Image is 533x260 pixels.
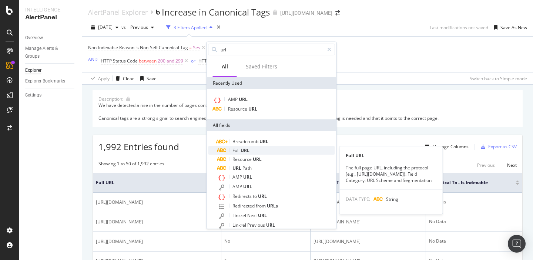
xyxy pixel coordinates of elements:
button: Export as CSV [478,141,517,153]
span: Breadcrumb [232,138,259,145]
span: Path [242,165,252,171]
span: URL [241,147,249,153]
div: Full URL [340,152,443,159]
div: Next [507,162,517,168]
button: [DATE] [88,21,121,33]
div: or [191,58,195,64]
span: HTTP Status Code [101,58,138,64]
button: Previous [127,21,157,33]
span: URL [259,138,268,145]
a: AlertPanel Explorer [88,8,148,16]
input: Search by field name [220,44,324,55]
span: [URL][DOMAIN_NAME] [314,199,361,206]
div: times [215,24,222,31]
span: from [256,203,267,209]
span: Previous [127,24,148,30]
span: URL [243,174,252,180]
button: Clear [113,72,134,84]
span: Previous [247,222,266,228]
div: Explorer [25,67,41,74]
div: [URL][DOMAIN_NAME] [280,9,332,17]
span: AMP [232,183,243,190]
div: Intelligence [25,6,76,13]
span: 1,992 Entries found [98,141,179,153]
span: Full [232,147,241,153]
div: Manage Columns [432,143,469,150]
div: No Data [429,238,519,244]
div: Showing 1 to 50 of 1,992 entries [98,161,164,169]
a: Settings [25,91,77,99]
div: No Data [429,199,519,205]
span: URL [258,212,267,219]
a: Explorer [25,67,77,74]
span: HTTP Status Code [198,58,235,64]
span: Canonical To - Is Indexable [429,179,504,186]
button: Previous [477,161,495,169]
div: Switch back to Simple mode [470,75,527,82]
div: Previous [477,162,495,168]
span: Full URL [96,179,203,186]
span: URL [253,156,262,162]
span: Redirects [232,193,253,199]
button: AND [88,56,98,63]
a: Overview [25,34,77,42]
div: Recently Used [207,77,336,89]
span: 200 and 299 [158,56,183,66]
span: [URL][DOMAIN_NAME] [314,218,361,226]
div: Export as CSV [488,143,517,150]
div: arrow-right-arrow-left [335,10,340,16]
a: Manage Alerts & Groups [25,45,77,60]
span: 2025 Aug. 27th [98,24,113,30]
button: Next [507,161,517,169]
div: Open Intercom Messenger [508,235,526,253]
span: Non-Indexable Reason is Non-Self Canonical Tag [88,44,188,51]
span: Linkrel [232,222,247,228]
span: URL [232,165,242,171]
span: String [386,196,398,202]
span: URL [239,96,248,102]
span: URLs [267,203,278,209]
div: Save [147,75,157,82]
span: [URL][DOMAIN_NAME] [96,218,143,226]
button: Apply [88,72,110,84]
span: to [253,193,258,199]
button: Save As New [491,21,527,33]
span: URL [243,183,252,190]
span: URL [248,106,257,112]
div: Description: [98,96,123,102]
div: No Data [429,218,519,225]
div: Last modifications not saved [430,24,488,31]
div: Apply [98,75,110,82]
button: Manage Columns [422,142,469,151]
div: 3 Filters Applied [174,24,207,31]
div: We have detected a rise in the number of pages containing a canonical tag that points to a differ... [98,102,517,121]
div: Overview [25,34,43,42]
span: Linkrel [232,212,247,219]
span: [URL][DOMAIN_NAME] [314,238,361,245]
div: Clear [123,75,134,82]
span: between [139,58,157,64]
span: = [189,44,192,51]
span: [URL][DOMAIN_NAME] [96,238,143,245]
span: DATA TYPE: [346,196,370,202]
div: Settings [25,91,41,99]
span: Yes [193,43,200,53]
div: AlertPanel [25,13,76,22]
button: Switch back to Simple mode [467,72,527,84]
div: Explorer Bookmarks [25,77,65,85]
span: Resource [232,156,253,162]
div: Save As New [500,24,527,31]
span: Redirected [232,203,256,209]
div: All fields [207,119,336,131]
div: All [222,63,228,70]
div: The full page URL, including the protocol (e.g., [URL][DOMAIN_NAME]). Field Category: URL Scheme ... [340,165,443,183]
a: Explorer Bookmarks [25,77,77,85]
div: No [224,238,308,244]
span: Next [247,212,258,219]
button: or [191,57,195,64]
div: Saved Filters [246,63,277,70]
span: URL [258,193,267,199]
span: vs [121,24,127,30]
